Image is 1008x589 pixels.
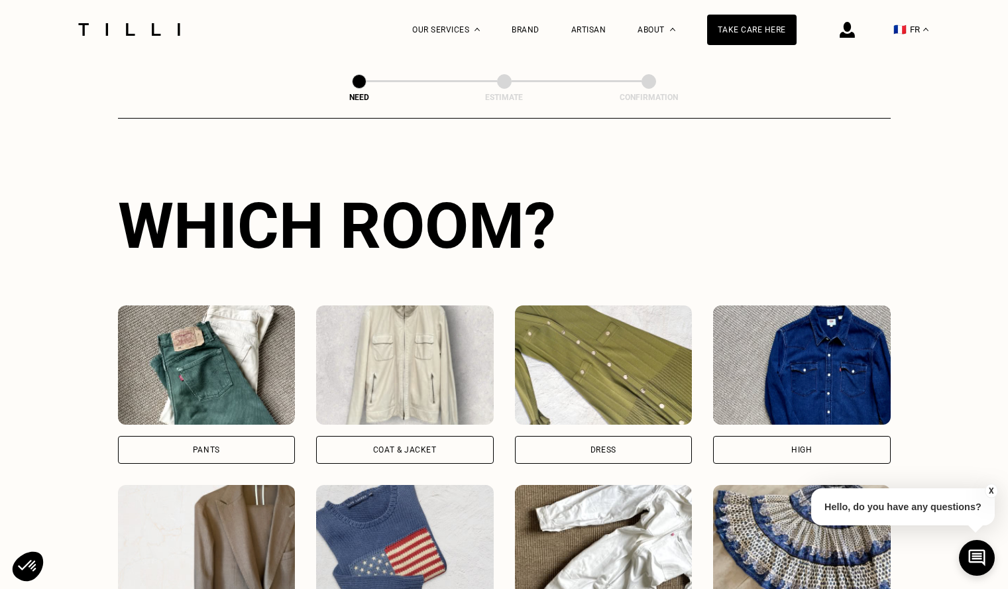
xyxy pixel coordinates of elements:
font: Confirmation [620,93,678,102]
font: Estimate [485,93,523,102]
font: Which room? [118,189,556,263]
img: Tilli alters your pants [118,305,296,425]
font: About [638,25,665,34]
a: Brand [512,25,539,34]
font: Take care here [718,25,786,34]
img: connection icon [840,22,855,38]
font: Our services [412,25,469,34]
button: X [985,484,998,498]
font: 🇫🇷 [893,23,907,36]
font: Dress [590,445,616,455]
img: Drop-down menu [475,28,480,31]
font: Pants [193,445,220,455]
img: Tilli retouches your top [713,305,891,425]
font: X [989,486,994,496]
a: Artisan [571,25,606,34]
a: Take care here [707,15,797,45]
img: Tilli Dressmaking Service Logo [74,23,185,36]
font: Need [349,93,369,102]
img: About drop-down menu [670,28,675,31]
font: Coat & Jacket [373,445,437,455]
font: FR [910,25,920,34]
img: drop-down menu [923,28,928,31]
font: Hello, do you have any questions? [824,502,981,512]
img: Tilli alters your dress [515,305,693,425]
img: Tilli alters your Coat & Jacket [316,305,494,425]
font: High [791,445,812,455]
